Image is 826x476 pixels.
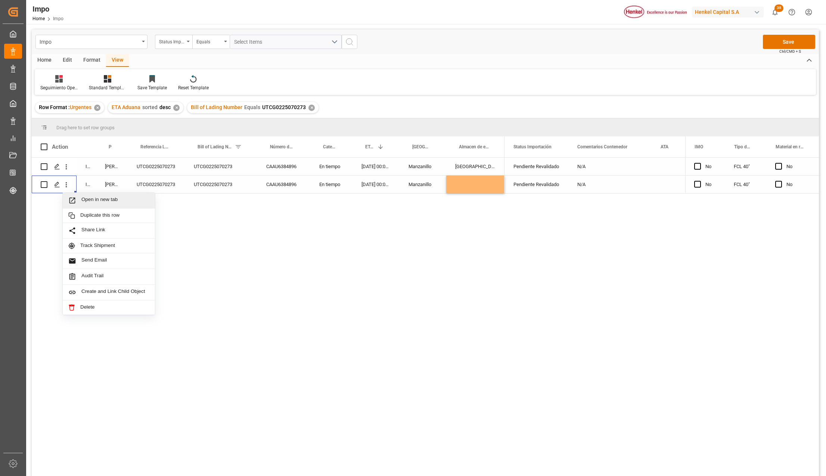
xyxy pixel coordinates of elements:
[39,104,70,110] span: Row Format :
[513,176,559,193] div: Pendiente Revalidado
[353,176,400,193] div: [DATE] 00:00:00
[513,144,552,149] span: Status Importación
[365,144,374,149] span: ETA Aduana
[56,125,115,130] span: Drag here to set row groups
[112,104,140,110] span: ETA Aduana
[191,104,242,110] span: Bill of Lading Number
[142,104,158,110] span: sorted
[40,37,139,46] div: Impo
[763,35,815,49] button: Save
[734,144,751,149] span: Tipo de Carga (LCL/FCL)
[400,176,446,193] div: Manzanillo
[705,176,716,193] div: No
[178,84,209,91] div: Reset Template
[32,54,57,67] div: Home
[173,105,180,111] div: ✕
[96,158,128,175] div: [PERSON_NAME]
[692,7,764,18] div: Henkel Capital S.A
[128,176,185,193] div: UTCG0225070273
[257,158,310,175] div: CAAU6384896
[32,3,63,15] div: Impo
[77,176,96,193] div: In progress
[262,104,306,110] span: UTCG0225070273
[32,158,504,176] div: Press SPACE to select this row.
[57,54,78,67] div: Edit
[310,176,353,193] div: En tiempo
[767,4,783,21] button: show 38 new notifications
[198,144,232,149] span: Bill of Lading Number
[137,84,167,91] div: Save Template
[192,35,230,49] button: open menu
[685,158,819,176] div: Press SPACE to select this row.
[685,176,819,194] div: Press SPACE to select this row.
[234,39,266,45] span: Select Items
[155,35,192,49] button: open menu
[230,35,342,49] button: open menu
[323,144,337,149] span: Categoría
[94,105,100,111] div: ✕
[568,158,652,175] div: N/A
[400,158,446,175] div: Manzanillo
[270,144,295,149] span: Número de Contenedor
[353,158,400,175] div: [DATE] 00:00:00
[89,84,126,91] div: Standard Templates
[185,176,257,193] div: UTCG0225070273
[78,54,106,67] div: Format
[310,158,353,175] div: En tiempo
[159,37,184,45] div: Status Importación
[257,176,310,193] div: CAAU6384896
[779,49,801,54] span: Ctrl/CMD + S
[96,176,128,193] div: [PERSON_NAME]
[308,105,315,111] div: ✕
[577,144,627,149] span: Comentarios Contenedor
[35,35,147,49] button: open menu
[109,144,112,149] span: Persona responsable de seguimiento
[52,143,68,150] div: Action
[513,158,559,175] div: Pendiente Revalidado
[725,158,766,175] div: FCL 40"
[774,4,783,12] span: 38
[106,54,129,67] div: View
[159,104,171,110] span: desc
[32,176,504,194] div: Press SPACE to select this row.
[446,158,504,175] div: [GEOGRAPHIC_DATA]
[77,158,96,175] div: In progress
[70,104,91,110] span: Urgentes
[185,158,257,175] div: UTCG0225070273
[786,158,810,175] div: No
[459,144,489,149] span: Almacen de entrega
[412,144,431,149] span: [GEOGRAPHIC_DATA] - Locode
[568,176,652,193] div: N/A
[786,176,810,193] div: No
[128,158,185,175] div: UTCG0225070273
[776,144,804,149] span: Material en resguardo Y/N
[196,37,222,45] div: Equals
[40,84,78,91] div: Seguimiento Operativo
[140,144,169,149] span: Referencia Leschaco
[661,144,668,149] span: ATA
[695,144,703,149] span: IMO
[342,35,357,49] button: search button
[692,5,767,19] button: Henkel Capital S.A
[783,4,800,21] button: Help Center
[32,16,45,21] a: Home
[624,6,687,19] img: Henkel%20logo.jpg_1689854090.jpg
[725,176,766,193] div: FCL 40"
[705,158,716,175] div: No
[244,104,260,110] span: Equals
